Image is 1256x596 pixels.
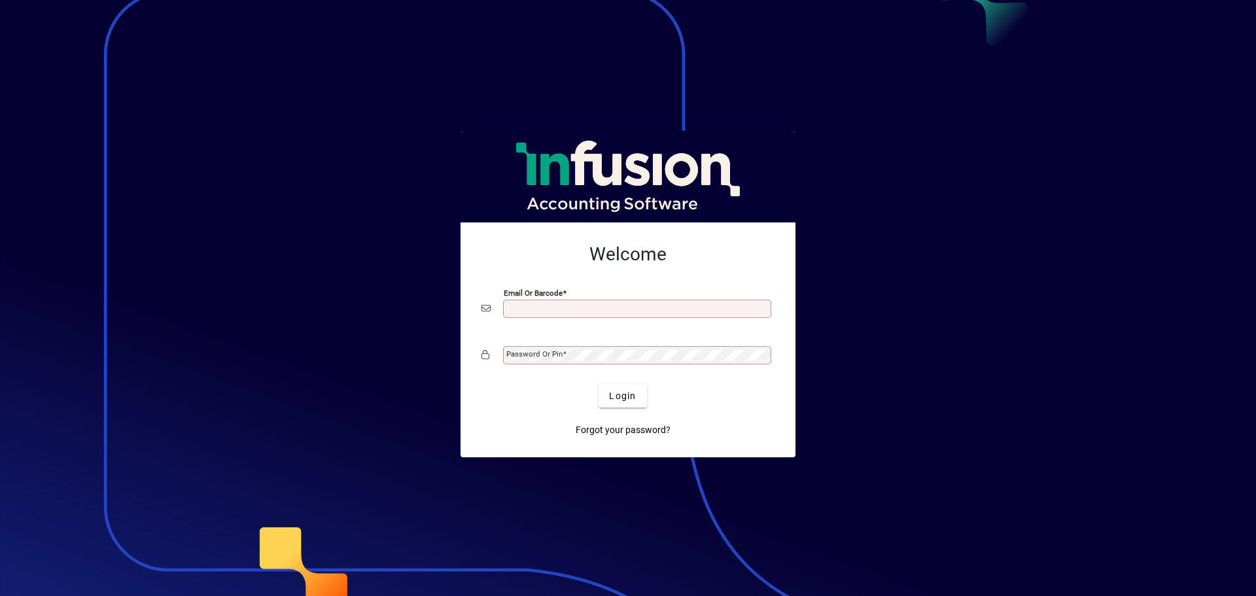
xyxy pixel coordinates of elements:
[504,289,563,298] mat-label: Email or Barcode
[481,243,775,266] h2: Welcome
[570,418,676,442] a: Forgot your password?
[609,389,636,403] span: Login
[576,423,671,437] span: Forgot your password?
[599,384,646,408] button: Login
[506,349,563,359] mat-label: Password or Pin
